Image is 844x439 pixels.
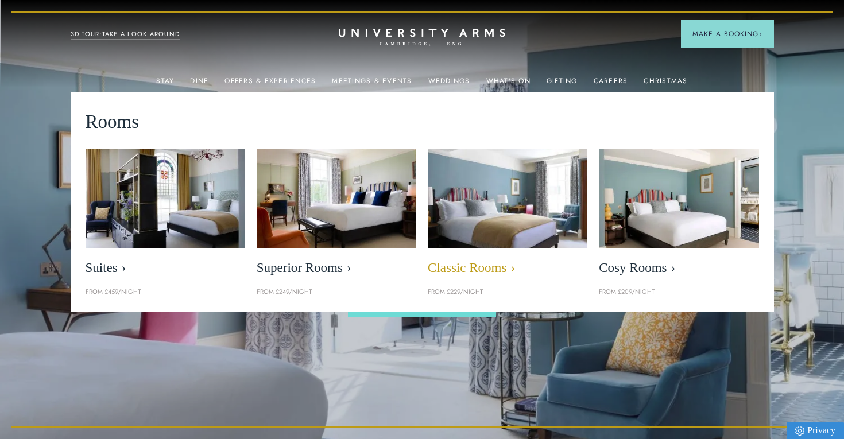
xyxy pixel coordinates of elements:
[681,20,774,48] button: Make a BookingArrow icon
[599,149,758,248] img: image-0c4e569bfe2498b75de12d7d88bf10a1f5f839d4-400x250-jpg
[416,141,599,256] img: image-7eccef6fe4fe90343db89eb79f703814c40db8b4-400x250-jpg
[224,77,316,92] a: Offers & Experiences
[339,29,505,46] a: Home
[257,149,416,248] img: image-5bdf0f703dacc765be5ca7f9d527278f30b65e65-400x250-jpg
[486,77,531,92] a: What's On
[644,77,687,92] a: Christmas
[428,287,587,297] p: From £229/night
[257,149,416,282] a: image-5bdf0f703dacc765be5ca7f9d527278f30b65e65-400x250-jpg Superior Rooms
[594,77,628,92] a: Careers
[599,287,758,297] p: From £209/night
[787,422,844,439] a: Privacy
[257,287,416,297] p: From £249/night
[795,426,804,436] img: Privacy
[428,260,587,276] span: Classic Rooms
[599,149,758,282] a: image-0c4e569bfe2498b75de12d7d88bf10a1f5f839d4-400x250-jpg Cosy Rooms
[86,107,140,137] span: Rooms
[156,77,174,92] a: Stay
[71,29,180,40] a: 3D TOUR:TAKE A LOOK AROUND
[86,287,245,297] p: From £459/night
[190,77,208,92] a: Dine
[428,77,470,92] a: Weddings
[86,149,245,248] img: image-21e87f5add22128270780cf7737b92e839d7d65d-400x250-jpg
[332,77,412,92] a: Meetings & Events
[428,149,587,282] a: image-7eccef6fe4fe90343db89eb79f703814c40db8b4-400x250-jpg Classic Rooms
[692,29,762,39] span: Make a Booking
[86,260,245,276] span: Suites
[257,260,416,276] span: Superior Rooms
[86,149,245,282] a: image-21e87f5add22128270780cf7737b92e839d7d65d-400x250-jpg Suites
[758,32,762,36] img: Arrow icon
[599,260,758,276] span: Cosy Rooms
[547,77,578,92] a: Gifting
